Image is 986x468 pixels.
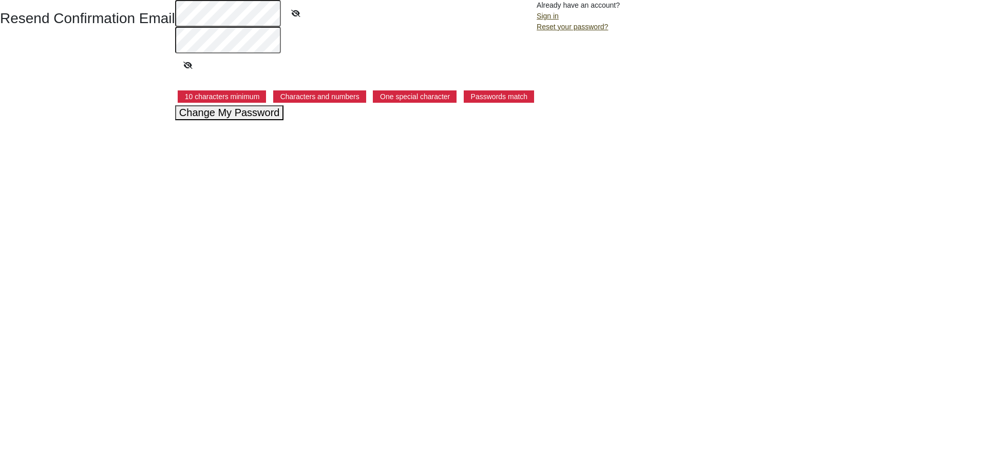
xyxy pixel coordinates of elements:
[464,90,534,103] p: Passwords match
[537,12,559,20] a: Sign in
[273,90,366,103] p: Characters and numbers
[175,105,284,120] button: Change My Password
[178,90,267,103] p: 10 characters minimum
[537,23,608,31] a: Reset your password?
[373,90,457,103] p: One special character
